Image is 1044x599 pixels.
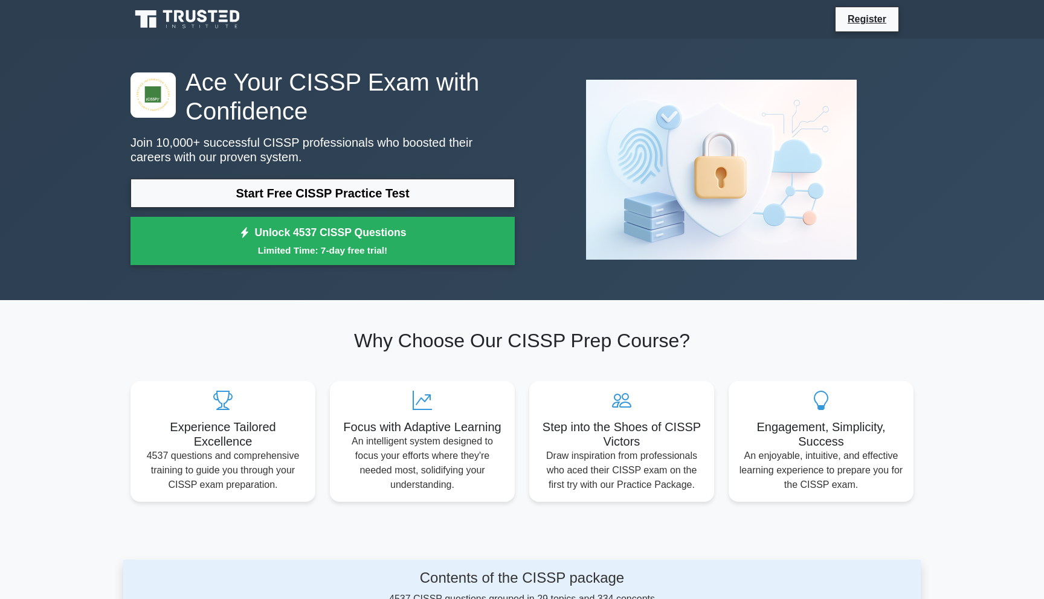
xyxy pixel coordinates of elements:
h2: Why Choose Our CISSP Prep Course? [130,329,913,352]
a: Register [840,11,894,27]
a: Start Free CISSP Practice Test [130,179,515,208]
a: Unlock 4537 CISSP QuestionsLimited Time: 7-day free trial! [130,217,515,265]
img: CISSP Preview [576,70,866,269]
h5: Experience Tailored Excellence [140,420,306,449]
small: Limited Time: 7-day free trial! [146,243,500,257]
p: Join 10,000+ successful CISSP professionals who boosted their careers with our proven system. [130,135,515,164]
h5: Engagement, Simplicity, Success [738,420,904,449]
h4: Contents of the CISSP package [237,569,807,587]
h1: Ace Your CISSP Exam with Confidence [130,68,515,126]
p: An enjoyable, intuitive, and effective learning experience to prepare you for the CISSP exam. [738,449,904,492]
p: 4537 questions and comprehensive training to guide you through your CISSP exam preparation. [140,449,306,492]
p: Draw inspiration from professionals who aced their CISSP exam on the first try with our Practice ... [539,449,704,492]
h5: Step into the Shoes of CISSP Victors [539,420,704,449]
p: An intelligent system designed to focus your efforts where they're needed most, solidifying your ... [340,434,505,492]
h5: Focus with Adaptive Learning [340,420,505,434]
